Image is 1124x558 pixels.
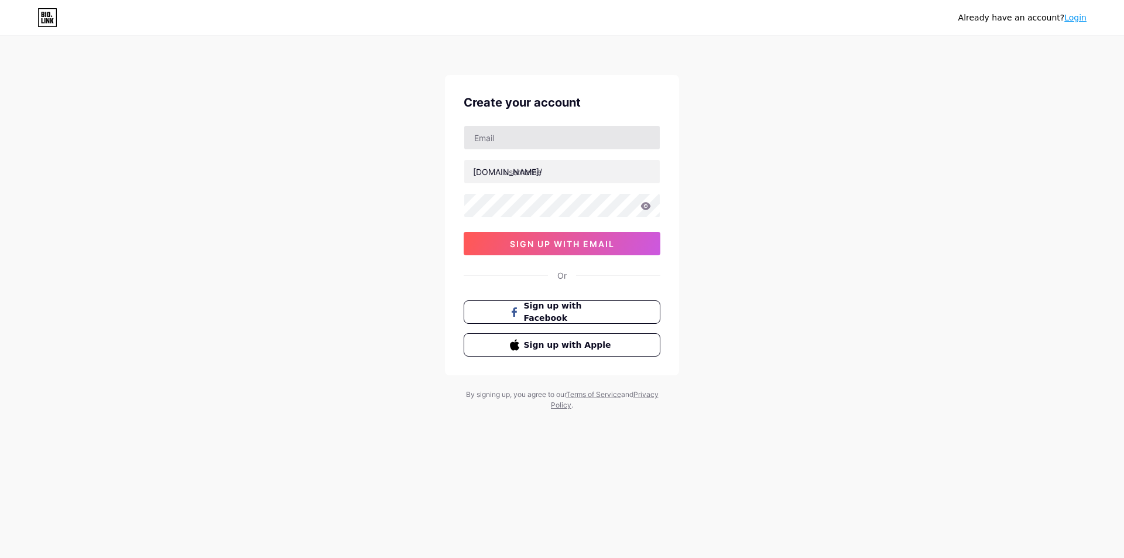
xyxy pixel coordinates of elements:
input: username [464,160,660,183]
button: sign up with email [464,232,660,255]
span: Sign up with Facebook [524,300,615,324]
span: sign up with email [510,239,615,249]
button: Sign up with Apple [464,333,660,357]
input: Email [464,126,660,149]
div: By signing up, you agree to our and . [462,389,662,410]
button: Sign up with Facebook [464,300,660,324]
div: [DOMAIN_NAME]/ [473,166,542,178]
div: Already have an account? [958,12,1087,24]
a: Terms of Service [566,390,621,399]
div: Create your account [464,94,660,111]
span: Sign up with Apple [524,339,615,351]
a: Login [1064,13,1087,22]
div: Or [557,269,567,282]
